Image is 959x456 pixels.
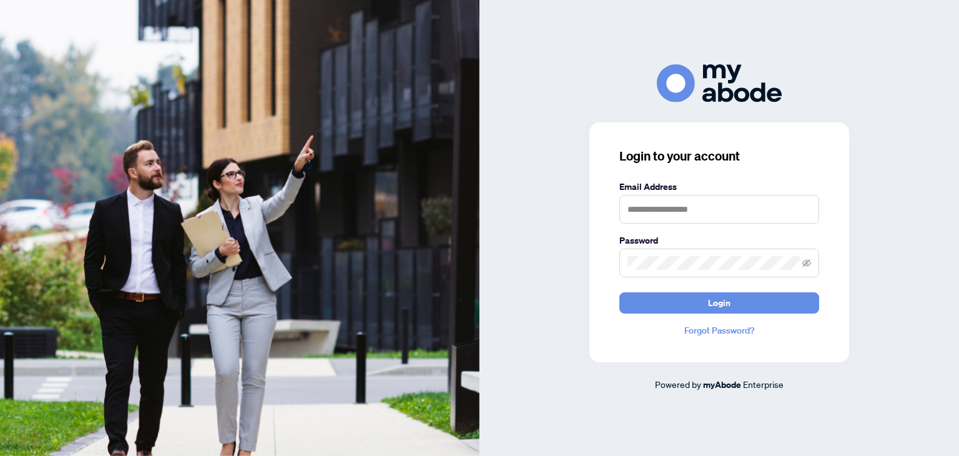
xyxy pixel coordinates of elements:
span: eye-invisible [802,259,811,267]
h3: Login to your account [619,147,819,165]
span: Powered by [655,379,701,390]
img: ma-logo [657,64,782,102]
label: Email Address [619,180,819,194]
button: Login [619,292,819,314]
label: Password [619,234,819,247]
span: Enterprise [743,379,784,390]
a: myAbode [703,378,741,392]
span: Login [708,293,730,313]
a: Forgot Password? [619,324,819,337]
